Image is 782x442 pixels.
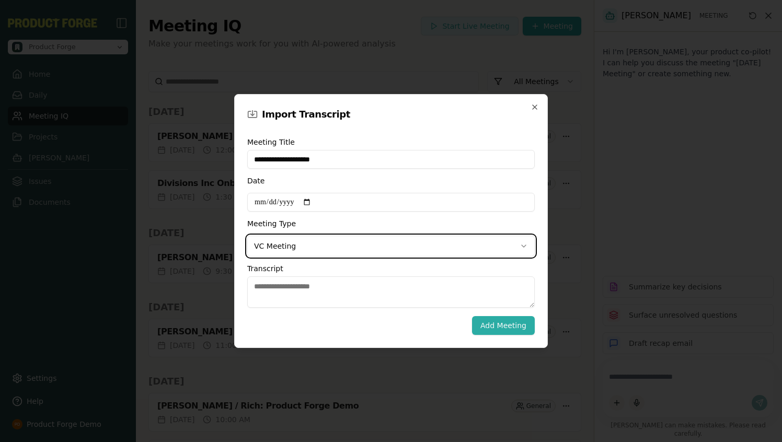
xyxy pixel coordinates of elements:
label: Transcript [247,265,348,272]
label: Meeting Title [247,138,535,146]
h2: Import Transcript [262,107,350,122]
label: Date [247,177,383,184]
button: Add Meeting [472,316,535,335]
label: Meeting Type [247,220,383,227]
